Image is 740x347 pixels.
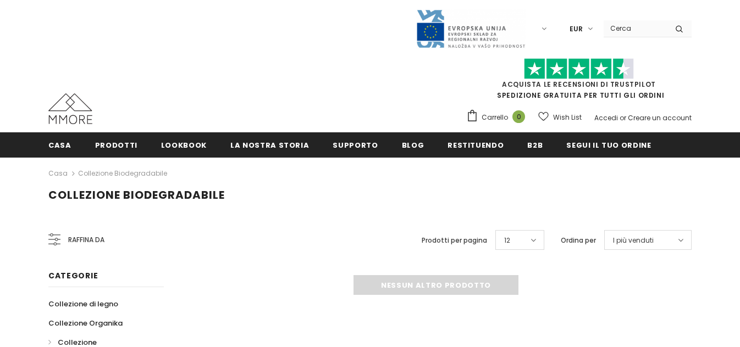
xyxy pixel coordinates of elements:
[48,132,71,157] a: Casa
[48,167,68,180] a: Casa
[538,108,582,127] a: Wish List
[48,93,92,124] img: Casi MMORE
[504,235,510,246] span: 12
[48,314,123,333] a: Collezione Organika
[620,113,626,122] span: or
[161,132,207,157] a: Lookbook
[448,140,504,150] span: Restituendo
[68,234,104,246] span: Raffina da
[448,132,504,157] a: Restituendo
[570,24,583,35] span: EUR
[512,110,525,123] span: 0
[48,140,71,150] span: Casa
[566,132,651,157] a: Segui il tuo ordine
[524,58,634,80] img: Fidati di Pilot Stars
[95,132,137,157] a: Prodotti
[422,235,487,246] label: Prodotti per pagina
[48,270,98,281] span: Categorie
[561,235,596,246] label: Ordina per
[230,132,309,157] a: La nostra storia
[78,169,167,178] a: Collezione biodegradabile
[553,112,582,123] span: Wish List
[594,113,618,122] a: Accedi
[416,24,526,33] a: Javni Razpis
[628,113,692,122] a: Creare un account
[48,187,225,203] span: Collezione biodegradabile
[527,140,543,150] span: B2B
[230,140,309,150] span: La nostra storia
[482,112,508,123] span: Carrello
[613,235,654,246] span: I più venduti
[333,140,378,150] span: supporto
[566,140,651,150] span: Segui il tuo ordine
[161,140,207,150] span: Lookbook
[416,9,526,49] img: Javni Razpis
[402,140,424,150] span: Blog
[48,318,123,328] span: Collezione Organika
[466,109,531,126] a: Carrello 0
[502,80,656,89] a: Acquista le recensioni di TrustPilot
[604,20,667,36] input: Search Site
[48,294,118,314] a: Collezione di legno
[48,299,118,309] span: Collezione di legno
[527,132,543,157] a: B2B
[333,132,378,157] a: supporto
[402,132,424,157] a: Blog
[466,63,692,100] span: SPEDIZIONE GRATUITA PER TUTTI GLI ORDINI
[95,140,137,150] span: Prodotti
